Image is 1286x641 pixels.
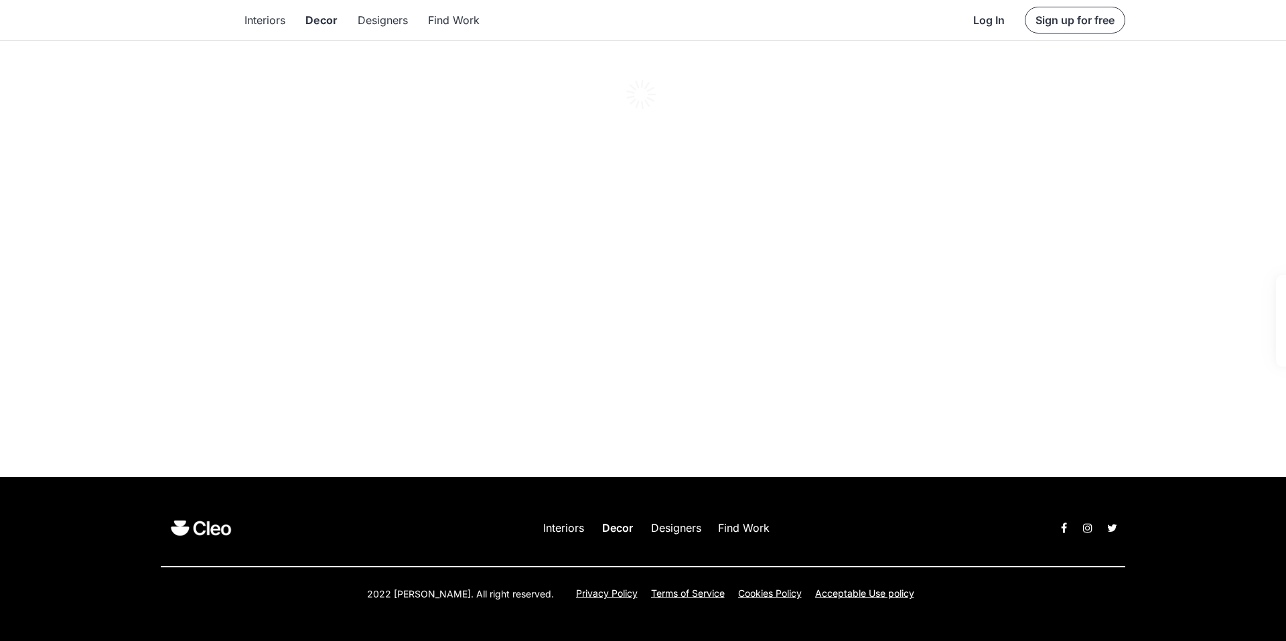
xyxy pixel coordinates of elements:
[718,522,770,533] div: Find Work
[651,522,701,533] div: Designers
[651,587,725,601] a: Terms of Service
[428,15,480,25] div: Find Work
[576,587,638,601] a: Privacy Policy
[305,15,338,25] div: Decor
[543,522,584,533] div: Interiors
[367,589,554,599] div: 2022 [PERSON_NAME]. All right reserved.
[602,522,633,533] div: Decor
[1025,7,1125,33] button: Sign up for free
[973,15,1005,25] div: Log In
[244,15,285,25] div: Interiors
[738,587,802,601] a: Cookies Policy
[815,587,914,601] a: Acceptable Use policy
[358,15,408,25] div: Designers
